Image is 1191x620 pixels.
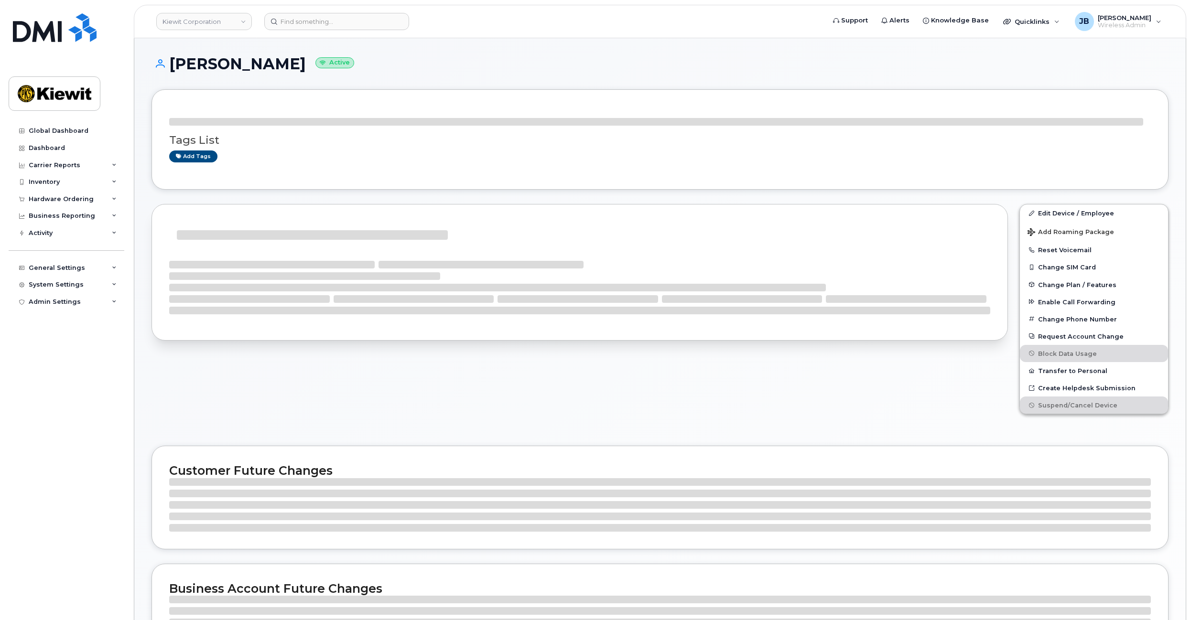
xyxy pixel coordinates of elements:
button: Suspend/Cancel Device [1020,396,1168,414]
button: Change SIM Card [1020,258,1168,276]
small: Active [315,57,354,68]
a: Add tags [169,150,217,162]
span: Add Roaming Package [1028,228,1114,237]
button: Request Account Change [1020,328,1168,345]
h2: Customer Future Changes [169,463,1151,478]
button: Add Roaming Package [1020,222,1168,241]
span: Suspend/Cancel Device [1038,402,1117,409]
span: Change Plan / Features [1038,281,1116,288]
span: Enable Call Forwarding [1038,298,1115,305]
a: Edit Device / Employee [1020,204,1168,222]
h2: Business Account Future Changes [169,581,1151,596]
button: Reset Voicemail [1020,241,1168,258]
button: Change Phone Number [1020,310,1168,328]
button: Transfer to Personal [1020,362,1168,379]
button: Block Data Usage [1020,345,1168,362]
h1: [PERSON_NAME] [152,55,1169,72]
button: Enable Call Forwarding [1020,293,1168,310]
button: Change Plan / Features [1020,276,1168,293]
h3: Tags List [169,134,1151,146]
a: Create Helpdesk Submission [1020,379,1168,396]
